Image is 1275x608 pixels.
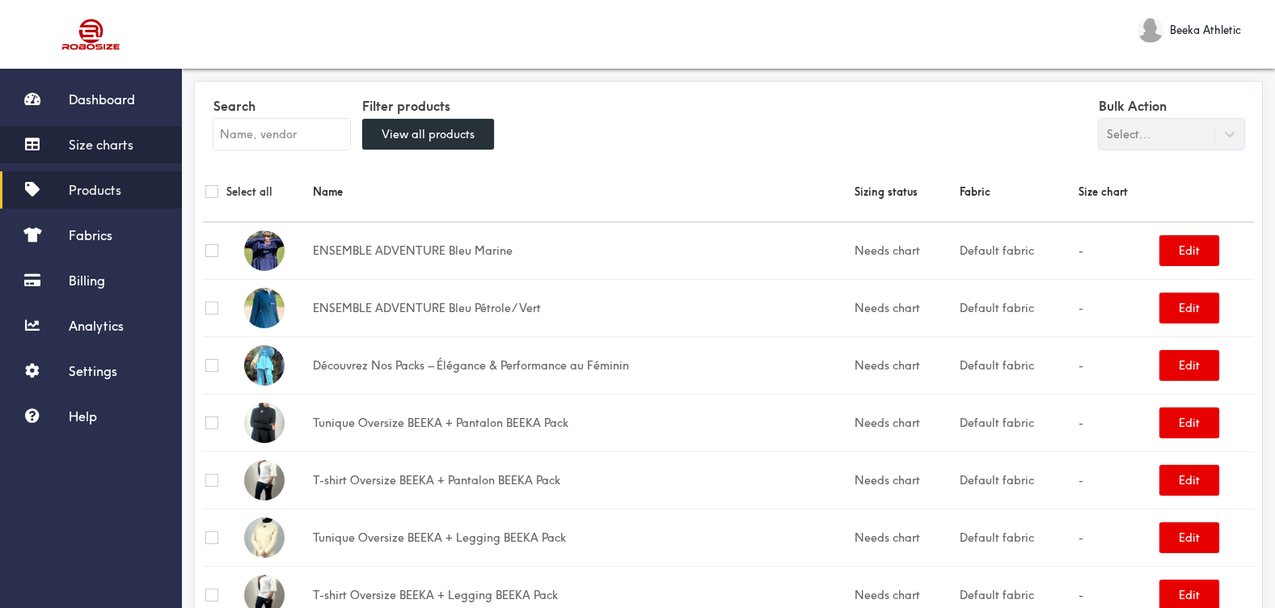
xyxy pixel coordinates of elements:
td: Default fabric [957,451,1076,509]
td: - [1076,451,1157,509]
span: Size charts [69,137,133,153]
span: Help [69,408,97,424]
th: Fabric [957,162,1076,222]
th: Sizing status [852,162,957,222]
th: Name [310,162,851,222]
td: Default fabric [957,336,1076,394]
span: Products [69,182,121,198]
td: Découvrez Nos Packs – Élégance & Performance au Féminin [310,336,851,394]
td: Default fabric [957,394,1076,451]
td: Tunique Oversize BEEKA + Pantalon BEEKA Pack [310,394,851,451]
label: Filter products [362,94,494,119]
td: Needs chart [852,451,957,509]
td: Default fabric [957,279,1076,336]
td: - [1076,394,1157,451]
img: Beeka Athletic [1138,17,1163,43]
span: Fabrics [69,227,112,243]
label: Select all [226,183,272,201]
span: Dashboard [69,91,135,108]
button: Edit [1159,235,1219,266]
label: Bulk Action [1099,94,1244,119]
td: - [1076,336,1157,394]
label: Search [213,94,350,119]
td: Needs chart [852,279,957,336]
span: Billing [69,272,105,289]
button: Edit [1159,465,1219,496]
img: Robosize [31,12,152,57]
button: View all products [362,119,494,150]
td: Default fabric [957,509,1076,566]
td: Needs chart [852,222,957,279]
td: T-shirt Oversize BEEKA + Pantalon BEEKA Pack [310,451,851,509]
td: Default fabric [957,222,1076,279]
th: Size chart [1076,162,1157,222]
span: Beeka Athletic [1170,21,1241,39]
td: ENSEMBLE ADVENTURE Bleu Pétrole/ Vert [310,279,851,336]
button: Edit [1159,350,1219,381]
td: Needs chart [852,509,957,566]
button: Edit [1159,293,1219,323]
span: Analytics [69,318,124,334]
input: Name, vendor [213,119,350,150]
td: - [1076,279,1157,336]
td: Needs chart [852,394,957,451]
span: Settings [69,363,117,379]
td: ENSEMBLE ADVENTURE Bleu Marine [310,222,851,279]
td: - [1076,222,1157,279]
button: Edit [1159,407,1219,438]
button: Edit [1159,522,1219,553]
td: Tunique Oversize BEEKA + Legging BEEKA Pack [310,509,851,566]
td: Needs chart [852,336,957,394]
td: - [1076,509,1157,566]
